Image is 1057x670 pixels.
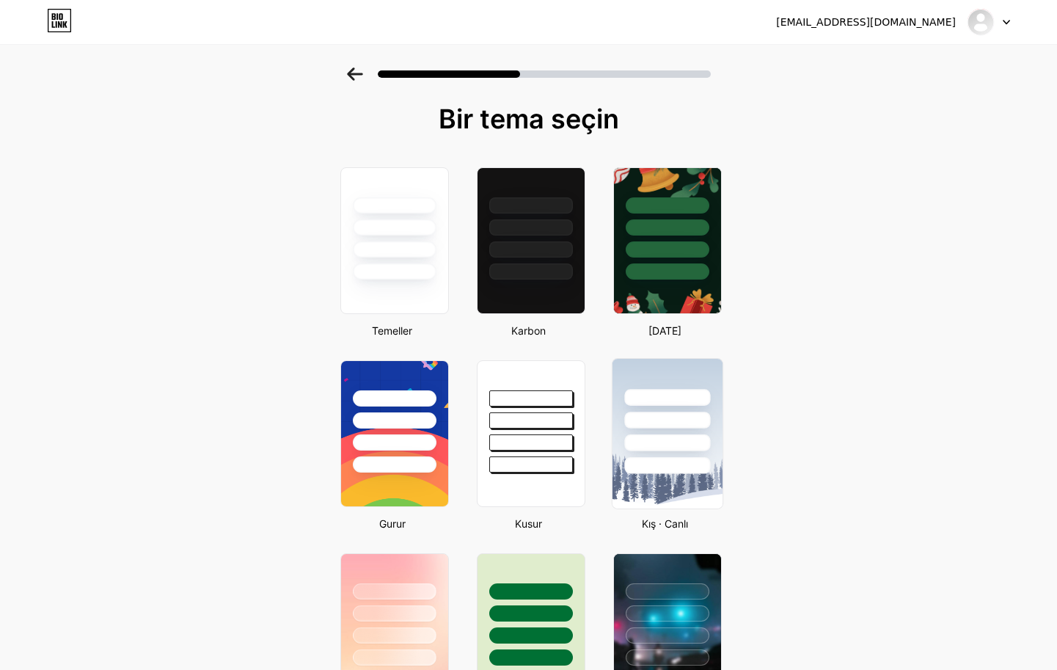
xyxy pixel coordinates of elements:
font: Gurur [379,517,406,530]
img: snowy.png [612,359,722,509]
font: Kusur [515,517,542,530]
font: [DATE] [648,324,681,337]
img: getwimi [967,8,995,36]
font: [EMAIL_ADDRESS][DOMAIN_NAME] [776,16,956,28]
font: Bir tema seçin [439,103,619,135]
font: Karbon [511,324,546,337]
font: Temeller [372,324,412,337]
font: Kış · Canlı [642,517,688,530]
